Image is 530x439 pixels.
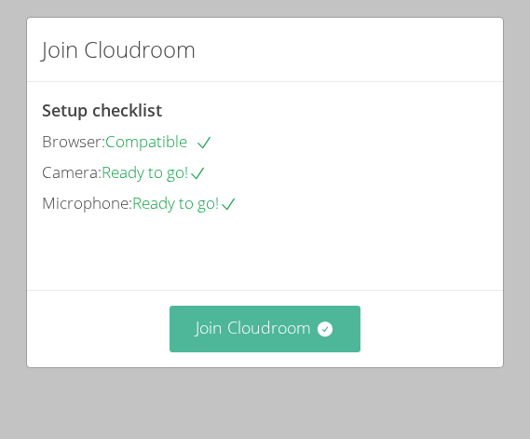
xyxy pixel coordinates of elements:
span: Compatible [105,130,213,152]
span: Browser: [42,130,105,152]
h2: Join Cloudroom [42,33,196,66]
button: Join Cloudroom [170,306,360,351]
span: Camera: [42,161,102,183]
span: Setup checklist [42,99,162,121]
span: Ready to go! [102,161,207,183]
span: Ready to go! [132,192,238,213]
span: Microphone: [42,192,132,213]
